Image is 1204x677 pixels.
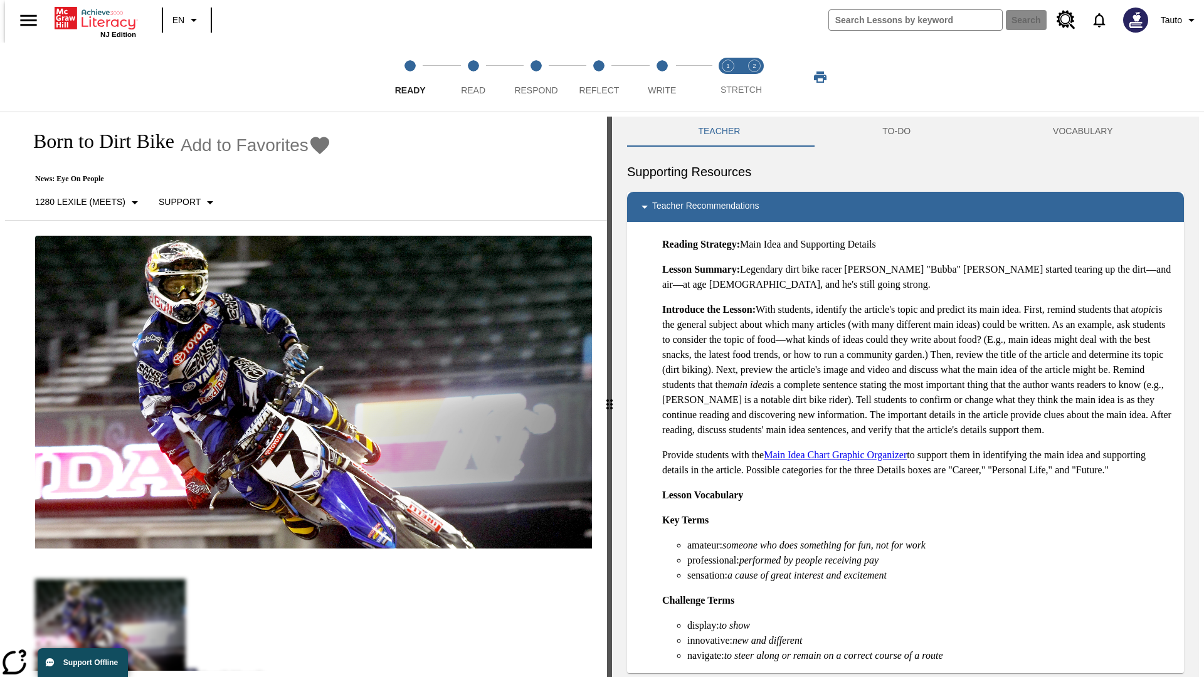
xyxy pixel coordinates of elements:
[627,192,1184,222] div: Teacher Recommendations
[627,117,1184,147] div: Instructional Panel Tabs
[100,31,136,38] span: NJ Edition
[562,43,635,112] button: Reflect step 4 of 5
[726,63,729,69] text: 1
[722,540,926,550] em: someone who does something for fun, not for work
[662,262,1174,292] p: Legendary dirt bike racer [PERSON_NAME] "Bubba" [PERSON_NAME] started tearing up the dirt—and air...
[687,568,1174,583] li: sensation:
[154,191,223,214] button: Scaffolds, Support
[736,43,773,112] button: Stretch Respond step 2 of 2
[35,236,592,549] img: Motocross racer James Stewart flies through the air on his dirt bike.
[627,162,1184,182] h6: Supporting Resources
[579,85,620,95] span: Reflect
[159,196,201,209] p: Support
[732,635,802,646] em: new and different
[1156,9,1204,31] button: Profile/Settings
[181,135,309,155] span: Add to Favorites
[607,117,612,677] div: Press Enter or Spacebar and then press right and left arrow keys to move the slider
[1161,14,1182,27] span: Tauto
[662,264,740,275] strong: Lesson Summary:
[687,538,1174,553] li: amateur:
[662,239,740,249] strong: Reading Strategy:
[1116,4,1156,36] button: Select a new avatar
[10,2,47,39] button: Open side menu
[662,515,709,525] strong: Key Terms
[752,63,756,69] text: 2
[1136,304,1156,315] em: topic
[687,553,1174,568] li: professional:
[395,85,426,95] span: Ready
[436,43,509,112] button: Read step 2 of 5
[829,10,1002,30] input: search field
[652,199,759,214] p: Teacher Recommendations
[982,117,1184,147] button: VOCABULARY
[662,237,1174,252] p: Main Idea and Supporting Details
[687,618,1174,633] li: display:
[63,658,118,667] span: Support Offline
[1083,4,1116,36] a: Notifications
[662,595,734,606] strong: Challenge Terms
[374,43,446,112] button: Ready step 1 of 5
[662,304,756,315] strong: Introduce the Lesson:
[461,85,485,95] span: Read
[648,85,676,95] span: Write
[20,130,174,153] h1: Born to Dirt Bike
[1123,8,1148,33] img: Avatar
[764,449,907,460] a: Main Idea Chart Graphic Organizer
[172,14,184,27] span: EN
[38,648,128,677] button: Support Offline
[719,620,750,631] em: to show
[20,174,331,184] p: News: Eye On People
[687,648,1174,663] li: navigate:
[662,490,743,500] strong: Lesson Vocabulary
[662,302,1174,438] p: With students, identify the article's topic and predict its main idea. First, remind students tha...
[710,43,746,112] button: Stretch Read step 1 of 2
[727,570,887,580] em: a cause of great interest and excitement
[727,379,768,390] em: main idea
[612,117,1199,677] div: activity
[5,117,607,671] div: reading
[662,448,1174,478] p: Provide students with the to support them in identifying the main idea and supporting details in ...
[724,650,943,661] em: to steer along or remain on a correct course of a route
[514,85,557,95] span: Respond
[35,196,125,209] p: 1280 Lexile (Meets)
[55,4,136,38] div: Home
[800,66,840,88] button: Print
[167,9,207,31] button: Language: EN, Select a language
[627,117,811,147] button: Teacher
[739,555,879,565] em: performed by people receiving pay
[1049,3,1083,37] a: Resource Center, Will open in new tab
[811,117,982,147] button: TO-DO
[181,134,331,156] button: Add to Favorites - Born to Dirt Bike
[30,191,147,214] button: Select Lexile, 1280 Lexile (Meets)
[626,43,699,112] button: Write step 5 of 5
[721,85,762,95] span: STRETCH
[687,633,1174,648] li: innovative:
[500,43,573,112] button: Respond step 3 of 5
